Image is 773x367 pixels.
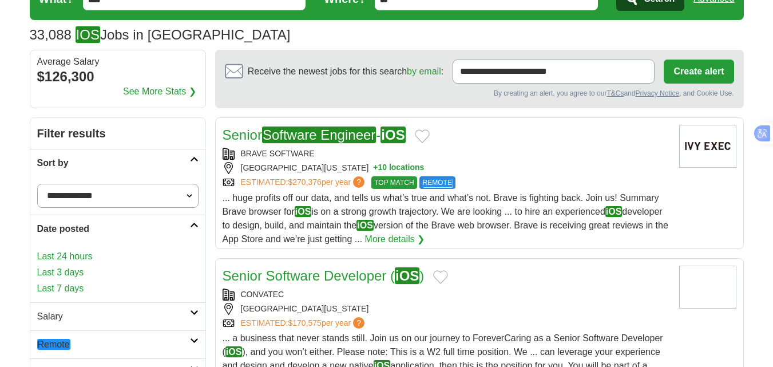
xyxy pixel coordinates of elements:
[395,267,419,284] em: iOS
[353,176,364,188] span: ?
[248,65,443,78] span: Receive the newest jobs for this search :
[295,206,312,217] em: iOS
[225,88,734,98] div: By creating an alert, you agree to our and , and Cookie Use.
[373,162,424,174] button: +10 locations
[223,127,406,143] a: SeniorSoftware Engineer-iOS
[30,302,205,330] a: Salary
[30,330,205,358] a: Remote
[371,176,417,189] span: TOP MATCH
[380,127,405,143] em: iOS
[30,118,205,149] h2: Filter results
[223,148,670,160] div: BRAVE SOFTWARE
[356,220,374,231] em: iOS
[679,266,736,309] img: ConvaTec logo
[37,339,70,350] em: Remote
[37,66,199,87] div: $126,300
[407,66,441,76] a: by email
[241,290,284,299] a: CONVATEC
[679,125,736,168] img: Company logo
[37,250,199,263] a: Last 24 hours
[262,127,376,143] em: Software Engineer
[422,178,453,187] em: REMOTE
[353,317,364,329] span: ?
[30,215,205,243] a: Date posted
[288,318,321,327] span: $170,575
[30,27,291,42] h1: Jobs in [GEOGRAPHIC_DATA]
[635,89,679,97] a: Privacy Notice
[30,149,205,177] a: Sort by
[225,346,243,357] em: iOS
[605,206,623,217] em: iOS
[241,317,367,329] a: ESTIMATED:$170,575per year?
[37,266,199,279] a: Last 3 days
[223,303,670,315] div: [GEOGRAPHIC_DATA][US_STATE]
[37,282,199,295] a: Last 7 days
[365,232,425,246] a: More details ❯
[241,176,367,189] a: ESTIMATED:$270,376per year?
[37,57,199,66] div: Average Salary
[37,156,190,170] h2: Sort by
[76,26,100,43] em: IOS
[123,85,196,98] a: See More Stats ❯
[223,162,670,174] div: [GEOGRAPHIC_DATA][US_STATE]
[415,129,430,143] button: Add to favorite jobs
[37,310,190,323] h2: Salary
[288,177,321,187] span: $270,376
[30,25,72,45] span: 33,088
[433,270,448,284] button: Add to favorite jobs
[223,193,668,244] span: ... huge profits off our data, and tells us what’s true and what’s not. Brave is fighting back. J...
[223,267,425,284] a: Senior Software Developer (iOS)
[37,222,190,236] h2: Date posted
[664,60,734,84] button: Create alert
[373,162,378,174] span: +
[606,89,624,97] a: T&Cs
